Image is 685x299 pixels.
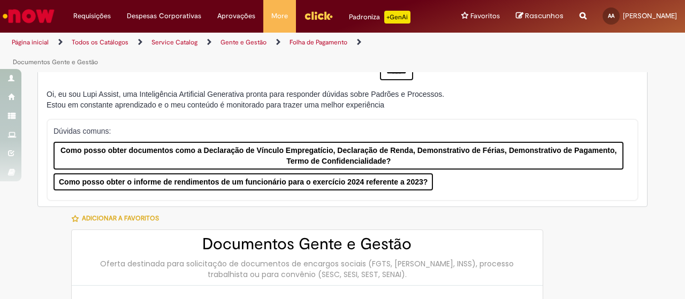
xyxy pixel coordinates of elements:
[72,38,128,47] a: Todos os Catálogos
[54,126,623,136] p: Dúvidas comuns:
[271,11,288,21] span: More
[54,173,433,190] button: Como posso obter o informe de rendimentos de um funcionário para o exercício 2024 referente a 2023?
[623,11,677,20] span: [PERSON_NAME]
[82,235,532,253] h2: Documentos Gente e Gestão
[220,38,267,47] a: Gente e Gestão
[47,89,444,110] div: Oi, eu sou Lupi Assist, uma Inteligência Artificial Generativa pronta para responder dúvidas sobr...
[608,12,614,19] span: AA
[304,7,333,24] img: click_logo_yellow_360x200.png
[82,258,532,280] div: Oferta destinada para solicitação de documentos de encargos sociais (FGTS, [PERSON_NAME], INSS), ...
[349,11,410,24] div: Padroniza
[127,11,201,21] span: Despesas Corporativas
[290,38,347,47] a: Folha de Pagamento
[384,11,410,24] p: +GenAi
[12,38,49,47] a: Página inicial
[516,11,564,21] a: Rascunhos
[1,5,56,27] img: ServiceNow
[470,11,500,21] span: Favoritos
[13,58,98,66] a: Documentos Gente e Gestão
[71,207,165,229] button: Adicionar a Favoritos
[73,11,111,21] span: Requisições
[82,214,159,223] span: Adicionar a Favoritos
[217,11,255,21] span: Aprovações
[151,38,197,47] a: Service Catalog
[525,11,564,21] span: Rascunhos
[54,142,623,170] button: Como posso obter documentos como a Declaração de Vínculo Empregatício, Declaração de Renda, Demon...
[8,33,448,72] ul: Trilhas de página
